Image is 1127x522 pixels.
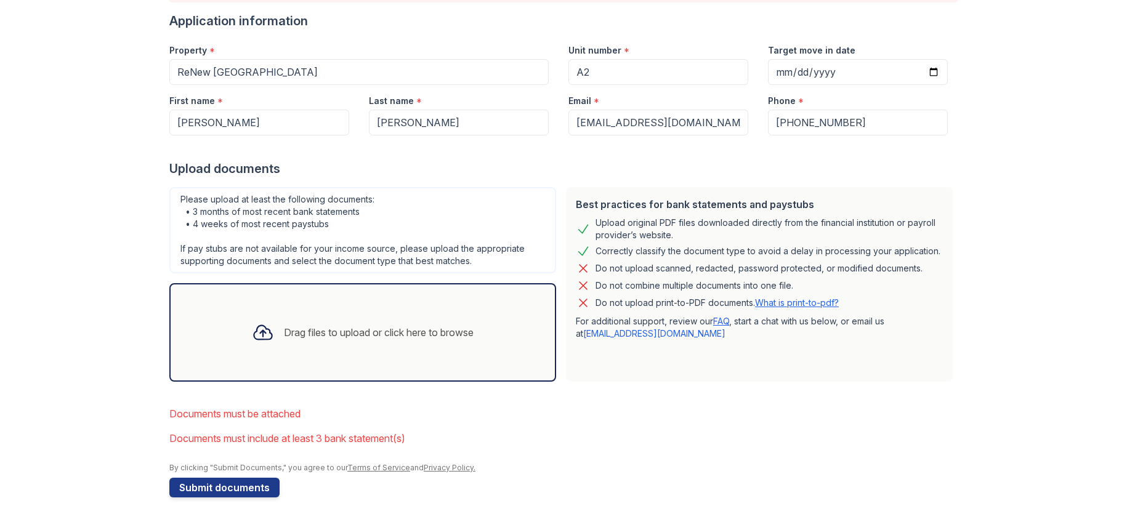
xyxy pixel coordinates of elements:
a: Terms of Service [347,463,410,472]
label: Unit number [568,44,621,57]
label: Last name [369,95,414,107]
div: Upload original PDF files downloaded directly from the financial institution or payroll provider’... [596,217,943,241]
div: Correctly classify the document type to avoid a delay in processing your application. [596,244,940,259]
li: Documents must be attached [169,401,958,426]
a: FAQ [713,316,729,326]
label: Target move in date [768,44,855,57]
div: Do not upload scanned, redacted, password protected, or modified documents. [596,261,923,276]
a: Privacy Policy. [424,463,475,472]
div: Drag files to upload or click here to browse [284,325,474,340]
div: Application information [169,12,958,30]
div: Please upload at least the following documents: • 3 months of most recent bank statements • 4 wee... [169,187,556,273]
label: First name [169,95,215,107]
div: Best practices for bank statements and paystubs [576,197,943,212]
label: Email [568,95,591,107]
label: Property [169,44,207,57]
p: For additional support, review our , start a chat with us below, or email us at [576,315,943,340]
a: [EMAIL_ADDRESS][DOMAIN_NAME] [583,328,725,339]
div: By clicking "Submit Documents," you agree to our and [169,463,958,473]
a: What is print-to-pdf? [755,297,839,308]
button: Submit documents [169,478,280,497]
div: Do not combine multiple documents into one file. [596,278,793,293]
label: Phone [768,95,796,107]
li: Documents must include at least 3 bank statement(s) [169,426,958,451]
p: Do not upload print-to-PDF documents. [596,297,839,309]
div: Upload documents [169,160,958,177]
